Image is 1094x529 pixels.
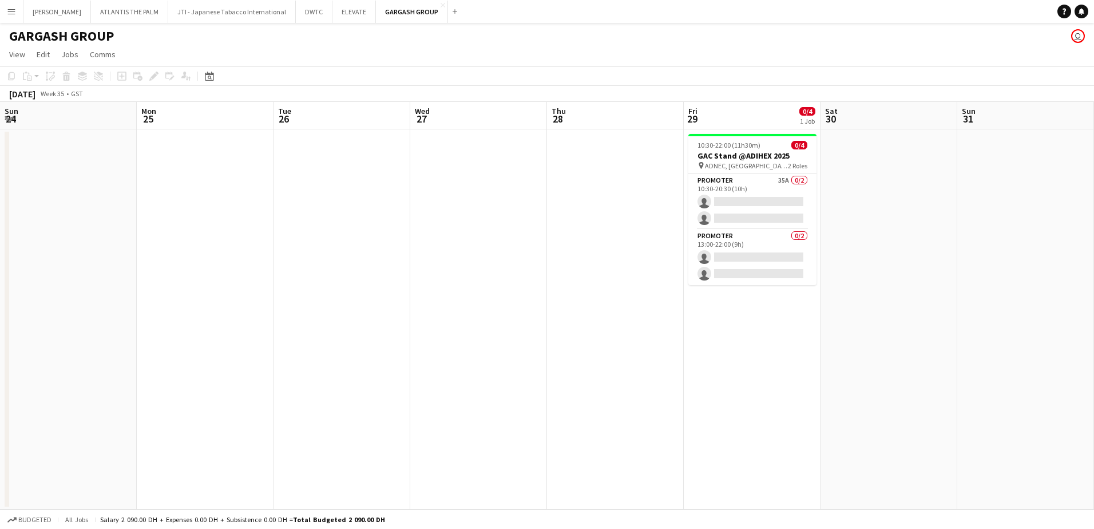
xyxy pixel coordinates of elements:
span: 24 [3,112,18,125]
span: 28 [550,112,566,125]
a: View [5,47,30,62]
span: Tue [278,106,291,116]
h1: GARGASH GROUP [9,27,114,45]
a: Edit [32,47,54,62]
button: [PERSON_NAME] [23,1,91,23]
span: ADNEC, [GEOGRAPHIC_DATA] [705,161,788,170]
div: Salary 2 090.00 DH + Expenses 0.00 DH + Subsistence 0.00 DH = [100,515,385,524]
span: 27 [413,112,430,125]
app-user-avatar: Kerem Sungur [1071,29,1085,43]
span: View [9,49,25,60]
span: All jobs [63,515,90,524]
app-card-role: Promoter0/213:00-22:00 (9h) [688,230,816,285]
span: Sun [5,106,18,116]
span: Mon [141,106,156,116]
span: 25 [140,112,156,125]
button: JTI - Japanese Tabacco International [168,1,296,23]
div: GST [71,89,83,98]
span: 30 [823,112,838,125]
a: Jobs [57,47,83,62]
span: Sun [962,106,976,116]
button: DWTC [296,1,332,23]
div: 1 Job [800,117,815,125]
span: Budgeted [18,516,51,524]
span: 2 Roles [788,161,807,170]
span: 0/4 [791,141,807,149]
span: 31 [960,112,976,125]
span: Total Budgeted 2 090.00 DH [293,515,385,524]
h3: GAC Stand @ADIHEX 2025 [688,151,816,161]
div: [DATE] [9,88,35,100]
button: ATLANTIS THE PALM [91,1,168,23]
span: Week 35 [38,89,66,98]
span: Comms [90,49,116,60]
app-job-card: 10:30-22:00 (11h30m)0/4GAC Stand @ADIHEX 2025 ADNEC, [GEOGRAPHIC_DATA]2 RolesPromoter35A0/210:30-... [688,134,816,285]
span: 10:30-22:00 (11h30m) [697,141,760,149]
a: Comms [85,47,120,62]
span: 29 [687,112,697,125]
span: Jobs [61,49,78,60]
span: 26 [276,112,291,125]
span: Edit [37,49,50,60]
span: Wed [415,106,430,116]
button: ELEVATE [332,1,376,23]
span: Fri [688,106,697,116]
span: Thu [552,106,566,116]
button: Budgeted [6,514,53,526]
app-card-role: Promoter35A0/210:30-20:30 (10h) [688,174,816,230]
span: 0/4 [799,107,815,116]
button: GARGASH GROUP [376,1,448,23]
span: Sat [825,106,838,116]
